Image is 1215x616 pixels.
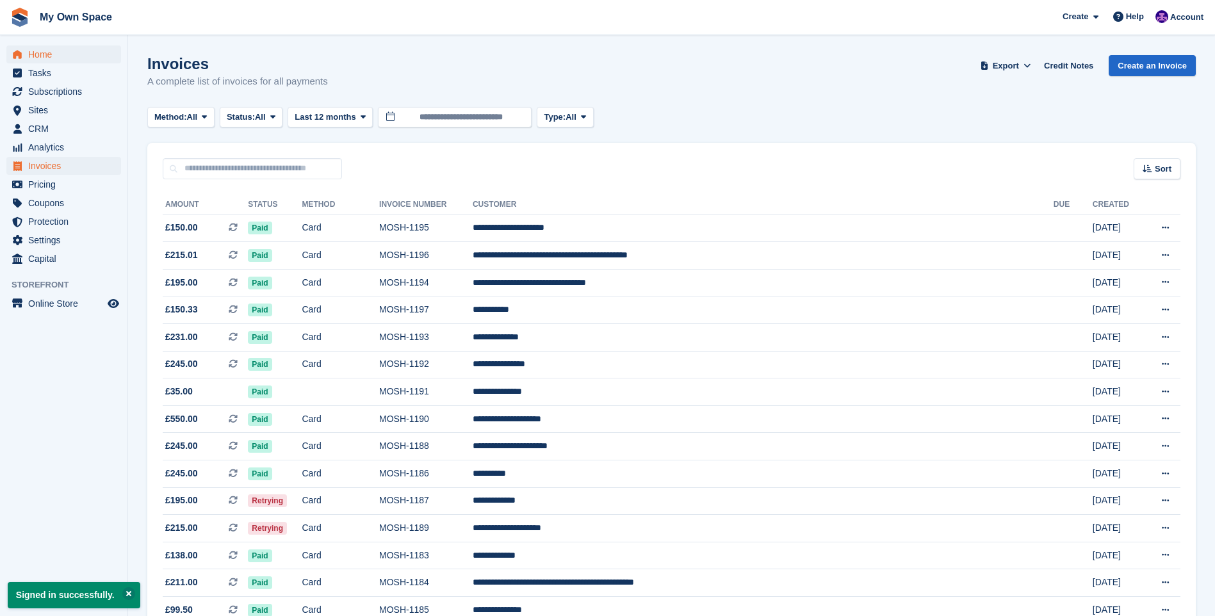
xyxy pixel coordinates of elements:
[379,269,473,296] td: MOSH-1194
[165,521,198,535] span: £215.00
[165,385,193,398] span: £35.00
[248,549,272,562] span: Paid
[302,242,379,270] td: Card
[227,111,255,124] span: Status:
[302,296,379,324] td: Card
[6,83,121,101] a: menu
[302,433,379,460] td: Card
[1155,10,1168,23] img: Megan Angel
[248,331,272,344] span: Paid
[165,549,198,562] span: £138.00
[28,64,105,82] span: Tasks
[28,120,105,138] span: CRM
[6,157,121,175] a: menu
[28,101,105,119] span: Sites
[302,324,379,352] td: Card
[165,248,198,262] span: £215.01
[1093,487,1143,515] td: [DATE]
[379,378,473,406] td: MOSH-1191
[379,324,473,352] td: MOSH-1193
[28,138,105,156] span: Analytics
[1093,460,1143,488] td: [DATE]
[379,515,473,542] td: MOSH-1189
[6,175,121,193] a: menu
[302,487,379,515] td: Card
[379,569,473,597] td: MOSH-1184
[1093,324,1143,352] td: [DATE]
[1093,542,1143,569] td: [DATE]
[1093,433,1143,460] td: [DATE]
[6,295,121,312] a: menu
[302,542,379,569] td: Card
[1170,11,1203,24] span: Account
[165,221,198,234] span: £150.00
[1155,163,1171,175] span: Sort
[248,576,272,589] span: Paid
[379,433,473,460] td: MOSH-1188
[302,515,379,542] td: Card
[28,83,105,101] span: Subscriptions
[165,276,198,289] span: £195.00
[1093,269,1143,296] td: [DATE]
[1093,515,1143,542] td: [DATE]
[147,107,215,128] button: Method: All
[302,195,379,215] th: Method
[379,296,473,324] td: MOSH-1197
[147,55,328,72] h1: Invoices
[187,111,198,124] span: All
[248,222,272,234] span: Paid
[1054,195,1093,215] th: Due
[302,269,379,296] td: Card
[165,439,198,453] span: £245.00
[288,107,373,128] button: Last 12 months
[379,487,473,515] td: MOSH-1187
[165,576,198,589] span: £211.00
[165,467,198,480] span: £245.00
[28,157,105,175] span: Invoices
[8,582,140,608] p: Signed in successfully.
[248,358,272,371] span: Paid
[1126,10,1144,23] span: Help
[1093,195,1143,215] th: Created
[6,194,121,212] a: menu
[248,440,272,453] span: Paid
[566,111,576,124] span: All
[106,296,121,311] a: Preview store
[379,460,473,488] td: MOSH-1186
[165,412,198,426] span: £550.00
[28,213,105,231] span: Protection
[1093,296,1143,324] td: [DATE]
[220,107,282,128] button: Status: All
[165,330,198,344] span: £231.00
[1039,55,1098,76] a: Credit Notes
[12,279,127,291] span: Storefront
[1093,351,1143,378] td: [DATE]
[28,250,105,268] span: Capital
[6,120,121,138] a: menu
[248,522,287,535] span: Retrying
[473,195,1054,215] th: Customer
[248,277,272,289] span: Paid
[1093,569,1143,597] td: [DATE]
[1093,405,1143,433] td: [DATE]
[379,195,473,215] th: Invoice Number
[1063,10,1088,23] span: Create
[6,101,121,119] a: menu
[1093,378,1143,406] td: [DATE]
[6,231,121,249] a: menu
[302,215,379,242] td: Card
[28,175,105,193] span: Pricing
[28,295,105,312] span: Online Store
[1093,242,1143,270] td: [DATE]
[165,303,198,316] span: £150.33
[295,111,355,124] span: Last 12 months
[977,55,1034,76] button: Export
[147,74,328,89] p: A complete list of invoices for all payments
[248,385,272,398] span: Paid
[255,111,266,124] span: All
[544,111,566,124] span: Type:
[302,460,379,488] td: Card
[379,351,473,378] td: MOSH-1192
[28,45,105,63] span: Home
[993,60,1019,72] span: Export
